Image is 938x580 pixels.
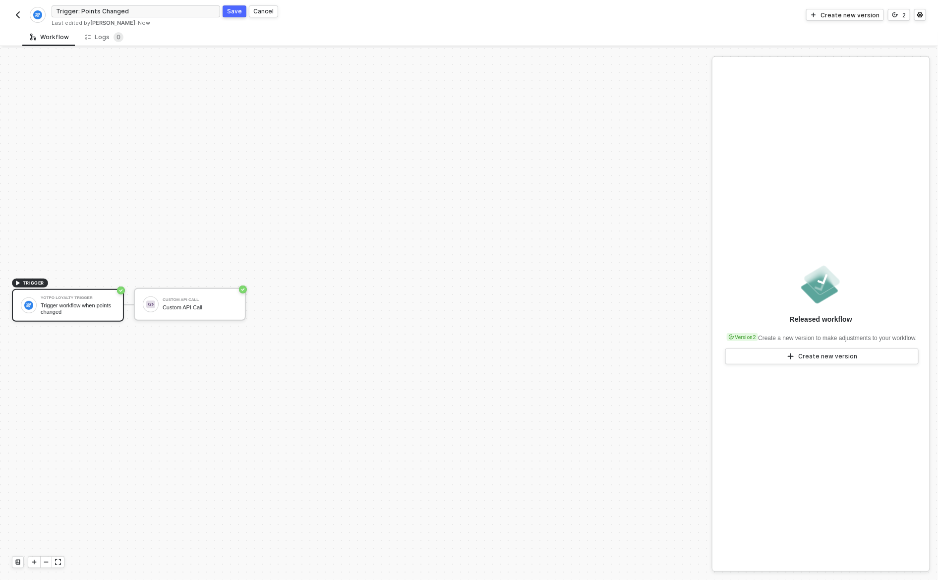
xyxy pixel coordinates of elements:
[725,348,919,364] button: Create new version
[55,559,61,565] span: icon-expand
[917,12,923,18] span: icon-settings
[223,5,246,17] button: Save
[902,11,906,19] div: 2
[729,334,735,340] span: icon-versioning
[727,333,758,341] div: Version 2
[821,11,879,19] div: Create new version
[892,12,898,18] span: icon-versioning
[811,12,817,18] span: icon-play
[52,5,220,17] input: Please enter a title
[787,352,795,360] span: icon-play
[12,9,24,21] button: back
[725,328,917,343] div: Create a new version to make adjustments to your workflow.
[117,287,125,294] span: icon-success-page
[23,279,44,287] span: TRIGGER
[888,9,910,21] button: 2
[114,32,123,42] sup: 0
[33,10,42,19] img: integration-icon
[227,7,242,15] div: Save
[799,263,843,306] img: released.png
[163,298,237,302] div: Custom API Call
[41,296,115,300] div: Yotpo Loyalty Trigger
[15,280,21,286] span: icon-play
[239,286,247,293] span: icon-success-page
[790,314,852,324] div: Released workflow
[163,304,237,311] div: Custom API Call
[24,301,33,310] img: icon
[41,302,115,315] div: Trigger workflow when points changed
[253,7,274,15] div: Cancel
[30,33,69,41] div: Workflow
[52,19,468,27] div: Last edited by - Now
[249,5,278,17] button: Cancel
[146,300,155,309] img: icon
[85,32,123,42] div: Logs
[31,559,37,565] span: icon-play
[806,9,884,21] button: Create new version
[14,11,22,19] img: back
[799,352,858,360] div: Create new version
[43,559,49,565] span: icon-minus
[90,19,135,26] span: [PERSON_NAME]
